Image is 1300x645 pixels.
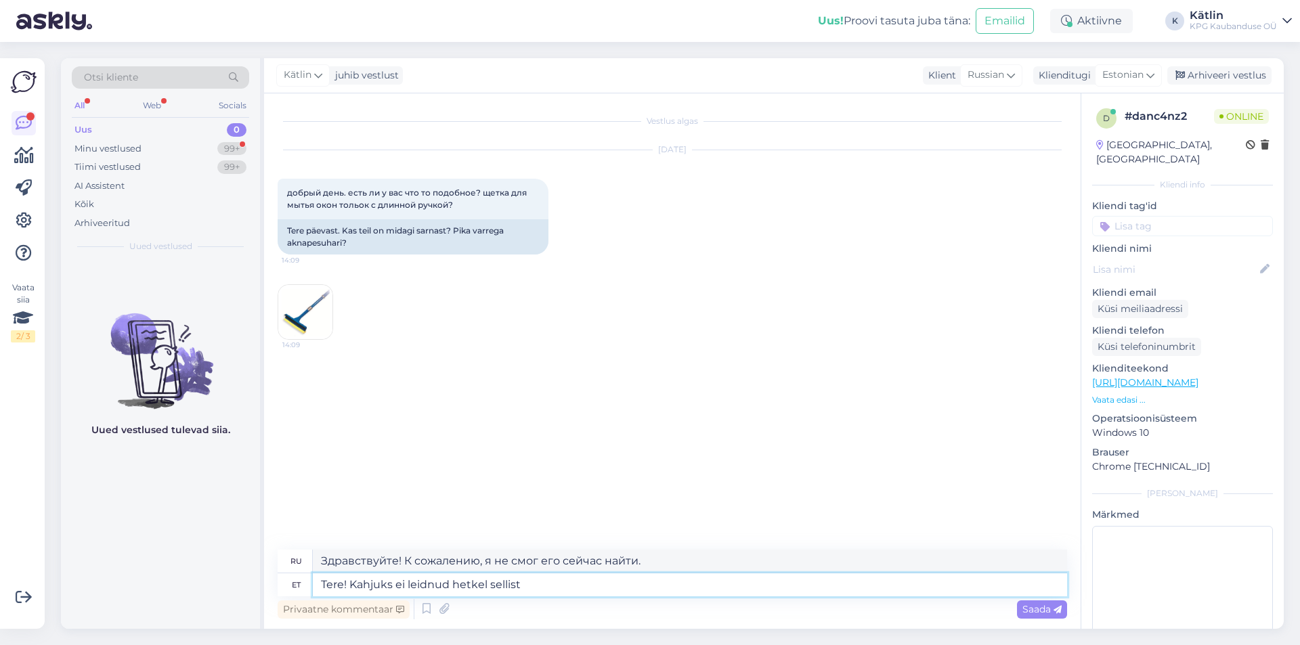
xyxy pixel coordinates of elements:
[1092,300,1188,318] div: Küsi meiliaadressi
[1092,412,1273,426] p: Operatsioonisüsteem
[1125,108,1214,125] div: # danc4nz2
[278,600,410,619] div: Privaatne kommentaar
[1103,113,1110,123] span: d
[11,282,35,342] div: Vaata siia
[1190,21,1277,32] div: KPG Kaubanduse OÜ
[923,68,956,83] div: Klient
[1092,361,1273,376] p: Klienditeekond
[72,97,87,114] div: All
[91,423,230,437] p: Uued vestlused tulevad siia.
[1092,445,1273,460] p: Brauser
[74,160,141,174] div: Tiimi vestlused
[278,143,1067,156] div: [DATE]
[74,142,142,156] div: Minu vestlused
[282,340,333,350] span: 14:09
[292,573,301,596] div: et
[313,550,1067,573] textarea: Здравствуйте! К сожалению, я не смог его сейчас найти.
[313,573,1067,596] textarea: Tere! Kahjuks ei leidnud hetkel sellis
[1093,262,1257,277] input: Lisa nimi
[74,198,94,211] div: Kõik
[140,97,164,114] div: Web
[1096,138,1246,166] div: [GEOGRAPHIC_DATA], [GEOGRAPHIC_DATA]
[1092,460,1273,474] p: Chrome [TECHNICAL_ID]
[330,68,399,83] div: juhib vestlust
[278,285,332,339] img: Attachment
[287,187,529,210] span: добрый день. есть ли у вас что то подобное? щетка для мытья окон тольок с длинной ручкой?
[278,115,1067,127] div: Vestlus algas
[227,123,246,137] div: 0
[216,97,249,114] div: Socials
[1092,426,1273,440] p: Windows 10
[74,123,92,137] div: Uus
[284,68,311,83] span: Kätlin
[1022,603,1062,615] span: Saada
[1092,216,1273,236] input: Lisa tag
[976,8,1034,34] button: Emailid
[11,330,35,342] div: 2 / 3
[1092,179,1273,191] div: Kliendi info
[1092,199,1273,213] p: Kliendi tag'id
[74,179,125,193] div: AI Assistent
[290,550,302,573] div: ru
[61,289,260,411] img: No chats
[1050,9,1133,33] div: Aktiivne
[74,217,130,230] div: Arhiveeritud
[818,13,970,29] div: Proovi tasuta juba täna:
[129,240,192,252] span: Uued vestlused
[818,14,844,27] b: Uus!
[278,219,548,254] div: Tere päevast. Kas teil on midagi sarnast? Pika varrega aknapesuhari?
[1214,109,1269,124] span: Online
[1092,242,1273,256] p: Kliendi nimi
[1167,66,1272,85] div: Arhiveeri vestlus
[282,255,332,265] span: 14:09
[1092,286,1273,300] p: Kliendi email
[1165,12,1184,30] div: K
[217,142,246,156] div: 99+
[217,160,246,174] div: 99+
[1190,10,1292,32] a: KätlinKPG Kaubanduse OÜ
[1092,508,1273,522] p: Märkmed
[84,70,138,85] span: Otsi kliente
[1033,68,1091,83] div: Klienditugi
[1092,487,1273,499] div: [PERSON_NAME]
[1092,338,1201,356] div: Küsi telefoninumbrit
[11,69,37,95] img: Askly Logo
[1092,394,1273,406] p: Vaata edasi ...
[1092,376,1198,388] a: [URL][DOMAIN_NAME]
[1102,68,1144,83] span: Estonian
[968,68,1004,83] span: Russian
[1092,324,1273,338] p: Kliendi telefon
[1190,10,1277,21] div: Kätlin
